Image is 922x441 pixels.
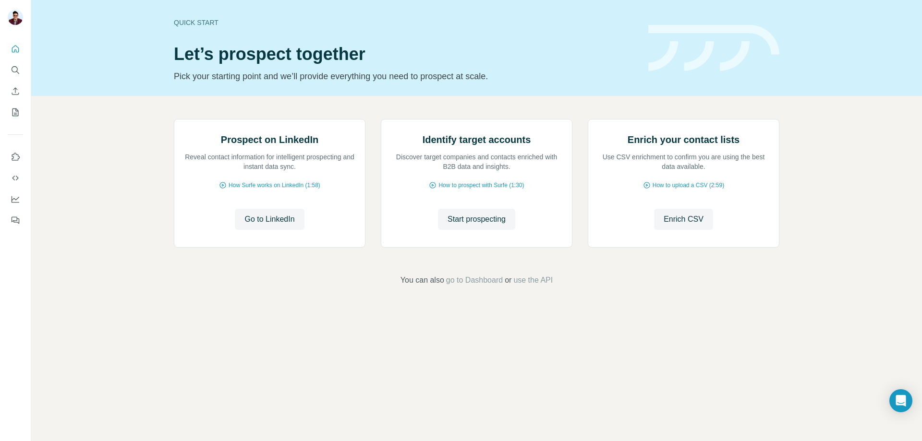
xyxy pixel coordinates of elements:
[174,70,637,83] p: Pick your starting point and we’ll provide everything you need to prospect at scale.
[8,61,23,79] button: Search
[244,214,294,225] span: Go to LinkedIn
[174,45,637,64] h1: Let’s prospect together
[184,152,355,171] p: Reveal contact information for intelligent prospecting and instant data sync.
[653,181,724,190] span: How to upload a CSV (2:59)
[8,10,23,25] img: Avatar
[391,152,562,171] p: Discover target companies and contacts enriched with B2B data and insights.
[221,133,318,146] h2: Prospect on LinkedIn
[8,148,23,166] button: Use Surfe on LinkedIn
[8,191,23,208] button: Dashboard
[648,25,779,72] img: banner
[628,133,740,146] h2: Enrich your contact lists
[229,181,320,190] span: How Surfe works on LinkedIn (1:58)
[438,181,524,190] span: How to prospect with Surfe (1:30)
[8,40,23,58] button: Quick start
[448,214,506,225] span: Start prospecting
[513,274,553,286] button: use the API
[235,209,304,230] button: Go to LinkedIn
[8,212,23,229] button: Feedback
[889,389,912,412] div: Open Intercom Messenger
[400,274,444,286] span: You can also
[8,104,23,121] button: My lists
[446,274,503,286] button: go to Dashboard
[438,209,515,230] button: Start prospecting
[8,83,23,100] button: Enrich CSV
[423,133,531,146] h2: Identify target accounts
[664,214,704,225] span: Enrich CSV
[8,169,23,187] button: Use Surfe API
[174,18,637,27] div: Quick start
[505,274,511,286] span: or
[654,209,713,230] button: Enrich CSV
[598,152,769,171] p: Use CSV enrichment to confirm you are using the best data available.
